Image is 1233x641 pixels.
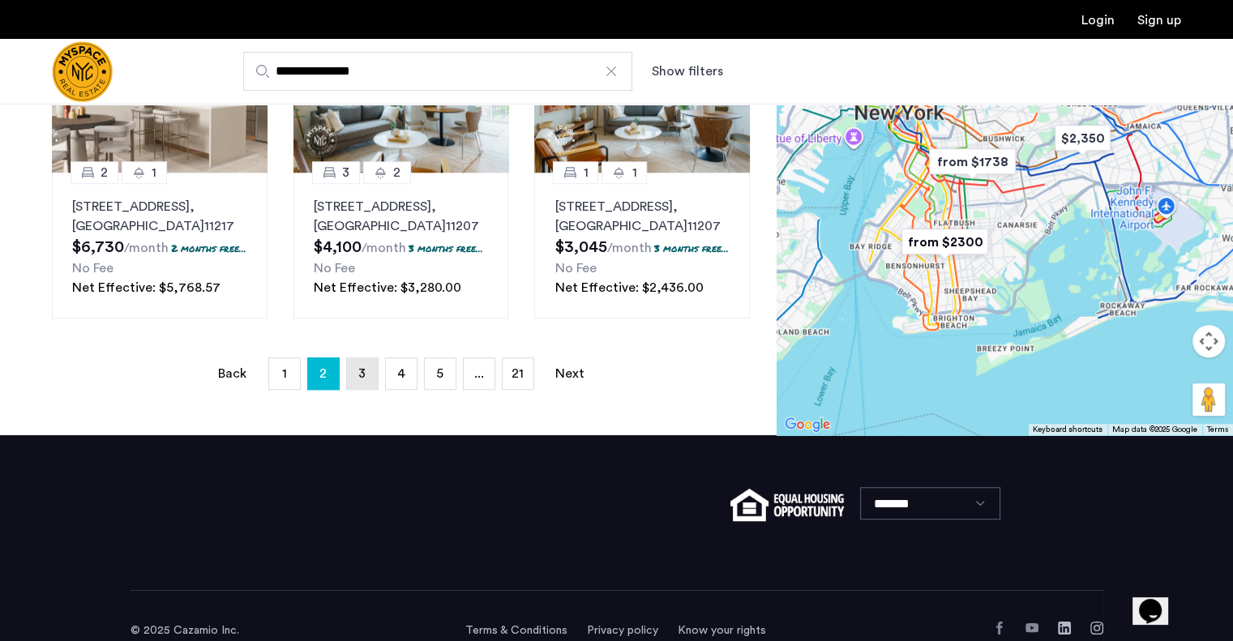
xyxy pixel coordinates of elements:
[393,163,400,182] span: 2
[409,241,483,255] p: 3 months free...
[1137,14,1181,27] a: Registration
[781,414,834,435] a: Open this area in Google Maps (opens a new window)
[314,281,461,294] span: Net Effective: $3,280.00
[1042,113,1124,163] div: $2,350
[282,367,287,380] span: 1
[652,62,723,81] button: Show or hide filters
[554,197,730,236] p: [STREET_ADDRESS] 11207
[171,241,246,255] p: 2 months free...
[101,163,108,182] span: 2
[124,241,169,254] sub: /month
[342,163,349,182] span: 3
[1192,325,1225,357] button: Map camera controls
[314,197,489,236] p: [STREET_ADDRESS] 11207
[888,217,1001,267] div: from $2300
[554,358,586,389] a: Next
[319,361,327,387] span: 2
[631,163,636,182] span: 1
[1207,424,1228,435] a: Terms
[1132,576,1184,625] iframe: chat widget
[436,367,443,380] span: 5
[554,262,596,275] span: No Fee
[781,414,834,435] img: Google
[1090,622,1103,635] a: Instagram
[1081,14,1115,27] a: Login
[52,357,750,390] nav: Pagination
[72,239,124,255] span: $6,730
[512,367,524,380] span: 21
[554,281,703,294] span: Net Effective: $2,436.00
[916,137,1029,186] div: from $1738
[1058,622,1071,635] a: LinkedIn
[730,489,843,521] img: equal-housing.png
[474,367,484,380] span: ...
[1192,383,1225,416] button: Drag Pegman onto the map to open Street View
[606,241,651,254] sub: /month
[293,173,509,318] a: 32[STREET_ADDRESS], [GEOGRAPHIC_DATA]112073 months free...No FeeNet Effective: $3,280.00
[52,41,113,102] img: logo
[554,239,606,255] span: $3,045
[152,163,156,182] span: 1
[358,367,366,380] span: 3
[860,487,1000,519] select: Language select
[465,622,567,639] a: Terms and conditions
[993,622,1006,635] a: Facebook
[534,173,750,318] a: 11[STREET_ADDRESS], [GEOGRAPHIC_DATA]112073 months free...No FeeNet Effective: $2,436.00
[1112,425,1197,434] span: Map data ©2025 Google
[131,625,239,636] span: © 2025 Cazamio Inc.
[72,262,113,275] span: No Fee
[1033,424,1102,435] button: Keyboard shortcuts
[52,41,113,102] a: Cazamio Logo
[72,281,220,294] span: Net Effective: $5,768.57
[314,262,355,275] span: No Fee
[314,239,362,255] span: $4,100
[397,367,405,380] span: 4
[653,241,728,255] p: 3 months free...
[216,358,249,389] a: Back
[72,197,247,236] p: [STREET_ADDRESS] 11217
[362,241,406,254] sub: /month
[587,622,658,639] a: Privacy policy
[678,622,766,639] a: Know your rights
[583,163,588,182] span: 1
[1025,622,1038,635] a: YouTube
[243,52,632,91] input: Apartment Search
[52,173,268,318] a: 21[STREET_ADDRESS], [GEOGRAPHIC_DATA]112172 months free...No FeeNet Effective: $5,768.57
